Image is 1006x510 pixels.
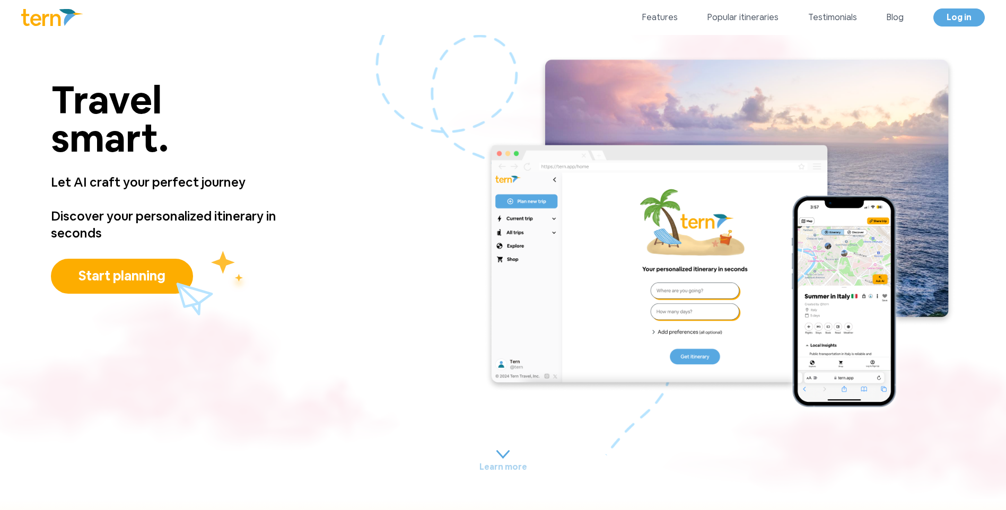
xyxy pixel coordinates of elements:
[808,11,857,24] a: Testimonials
[21,9,83,26] img: Logo
[933,8,985,27] a: Log in
[51,259,193,294] button: Start planning
[642,11,678,24] a: Features
[205,249,249,293] img: yellow_stars.fff7e055.svg
[887,11,904,24] a: Blog
[496,450,510,459] img: carrot.9d4c0c77.svg
[51,157,322,208] p: Let AI craft your perfect journey
[485,55,955,416] img: main.4bdb0901.png
[479,461,527,473] p: Learn more
[51,208,322,242] p: Discover your personalized itinerary in seconds
[707,11,778,24] a: Popular itineraries
[51,81,322,157] p: Travel smart.
[176,283,213,315] img: plane.fbf33879.svg
[947,12,972,23] span: Log in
